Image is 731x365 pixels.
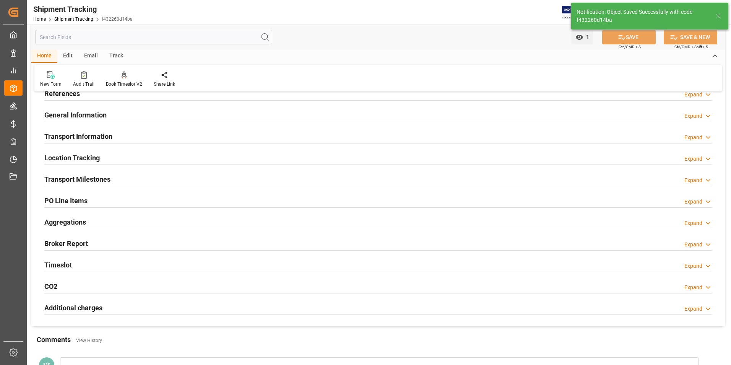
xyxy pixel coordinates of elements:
[684,305,702,313] div: Expand
[572,30,593,44] button: open menu
[33,16,46,22] a: Home
[104,50,129,63] div: Track
[44,260,72,270] h2: Timeslot
[664,30,717,44] button: SAVE & NEW
[674,44,708,50] span: Ctrl/CMD + Shift + S
[684,134,702,142] div: Expand
[44,196,88,206] h2: PO Line Items
[619,44,641,50] span: Ctrl/CMD + S
[684,91,702,99] div: Expand
[44,303,102,313] h2: Additional charges
[33,3,133,15] div: Shipment Tracking
[602,30,656,44] button: SAVE
[31,50,57,63] div: Home
[44,131,112,142] h2: Transport Information
[54,16,93,22] a: Shipment Tracking
[684,176,702,184] div: Expand
[684,241,702,249] div: Expand
[44,88,80,99] h2: References
[57,50,78,63] div: Edit
[44,110,107,120] h2: General Information
[684,155,702,163] div: Expand
[684,112,702,120] div: Expand
[35,30,272,44] input: Search Fields
[684,262,702,270] div: Expand
[684,284,702,292] div: Expand
[78,50,104,63] div: Email
[76,338,102,343] a: View History
[73,81,94,88] div: Audit Trail
[684,219,702,227] div: Expand
[44,174,110,184] h2: Transport Milestones
[44,153,100,163] h2: Location Tracking
[154,81,175,88] div: Share Link
[44,238,88,249] h2: Broker Report
[106,81,142,88] div: Book Timeslot V2
[684,198,702,206] div: Expand
[583,34,589,40] span: 1
[40,81,62,88] div: New Form
[44,217,86,227] h2: Aggregations
[37,334,71,345] h2: Comments
[44,281,57,292] h2: CO2
[562,6,588,19] img: Exertis%20JAM%20-%20Email%20Logo.jpg_1722504956.jpg
[577,8,708,24] div: Notification: Object Saved Successfully with code f432260d14ba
